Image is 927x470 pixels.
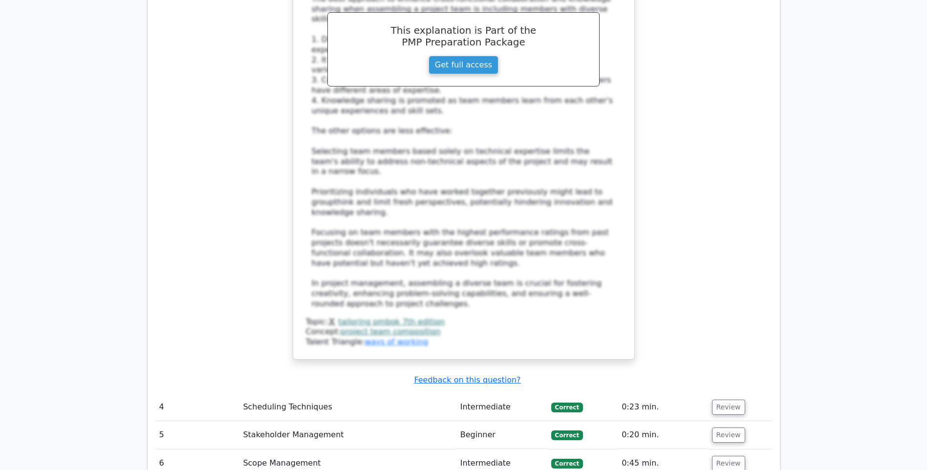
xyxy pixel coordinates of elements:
a: tailoring pmbok 7th edition [338,317,445,326]
a: Get full access [429,56,498,74]
td: Scheduling Techniques [239,393,456,421]
a: project team composition [341,327,441,336]
td: 0:23 min. [618,393,708,421]
div: Concept: [306,327,622,337]
span: Correct [551,459,583,469]
td: Beginner [456,421,547,449]
td: Intermediate [456,393,547,421]
td: 0:20 min. [618,421,708,449]
span: Correct [551,403,583,412]
div: Talent Triangle: [306,317,622,347]
span: Correct [551,430,583,440]
td: 4 [155,393,239,421]
a: ways of working [365,337,428,346]
div: Topic: [306,317,622,327]
button: Review [712,400,745,415]
a: Feedback on this question? [414,375,520,385]
td: 5 [155,421,239,449]
td: Stakeholder Management [239,421,456,449]
button: Review [712,427,745,443]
